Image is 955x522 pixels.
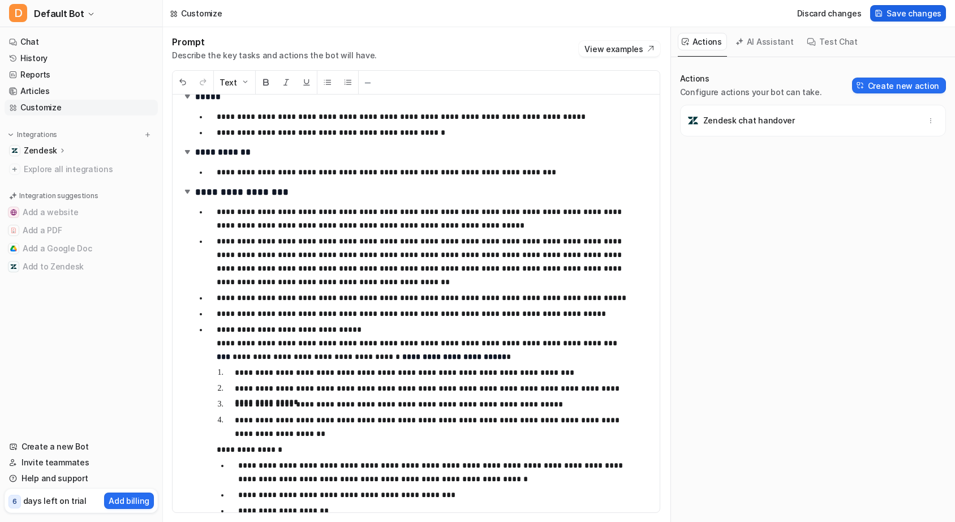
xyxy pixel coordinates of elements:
img: Add a Google Doc [10,245,17,252]
img: Italic [282,78,291,87]
p: Zendesk chat handover [703,115,795,126]
img: Ordered List [343,78,352,87]
a: Articles [5,83,158,99]
img: expand-arrow.svg [182,186,193,197]
a: Explore all integrations [5,161,158,177]
img: Add to Zendesk [10,263,17,270]
a: History [5,50,158,66]
img: menu_add.svg [144,131,152,139]
a: Help and support [5,470,158,486]
button: Test Chat [803,33,862,50]
button: Bold [256,71,276,94]
p: Integrations [17,130,57,139]
button: Add a Google DocAdd a Google Doc [5,239,158,258]
a: Chat [5,34,158,50]
h1: Prompt [172,36,377,48]
img: explore all integrations [9,164,20,175]
button: ─ [359,71,377,94]
p: Configure actions your bot can take. [680,87,822,98]
button: Text [214,71,255,94]
img: Add a website [10,209,17,216]
p: Add billing [109,495,149,507]
img: Unordered List [323,78,332,87]
button: View examples [579,41,660,57]
p: 6 [12,497,17,507]
div: Customize [181,7,222,19]
button: Ordered List [338,71,358,94]
img: Create action [857,82,864,89]
p: Integration suggestions [19,191,98,201]
img: expand-arrow.svg [182,146,193,157]
p: Actions [680,73,822,84]
button: Integrations [5,129,61,140]
button: Unordered List [317,71,338,94]
button: Redo [193,71,213,94]
p: Zendesk [24,145,57,156]
span: Save changes [887,7,941,19]
p: days left on trial [23,495,87,507]
button: Italic [276,71,296,94]
button: Underline [296,71,317,94]
span: Default Bot [34,6,84,22]
a: Invite teammates [5,455,158,470]
button: Add a websiteAdd a website [5,203,158,221]
span: D [9,4,27,22]
span: Explore all integrations [24,160,153,178]
img: Redo [199,78,208,87]
img: Add a PDF [10,227,17,234]
img: Zendesk [11,147,18,154]
button: Actions [678,33,727,50]
button: AI Assistant [732,33,799,50]
img: Bold [261,78,270,87]
img: expand menu [7,131,15,139]
img: Underline [302,78,311,87]
a: Create a new Bot [5,439,158,455]
a: Customize [5,100,158,115]
button: Discard changes [793,5,866,22]
button: Undo [173,71,193,94]
img: expand-arrow.svg [182,91,193,102]
img: Undo [178,78,187,87]
a: Reports [5,67,158,83]
button: Add billing [104,493,154,509]
p: Describe the key tasks and actions the bot will have. [172,50,377,61]
button: Add to ZendeskAdd to Zendesk [5,258,158,276]
img: Zendesk chat handover icon [687,115,699,126]
img: Dropdown Down Arrow [240,78,249,87]
button: Save changes [870,5,946,22]
button: Add a PDFAdd a PDF [5,221,158,239]
button: Create new action [852,78,946,93]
